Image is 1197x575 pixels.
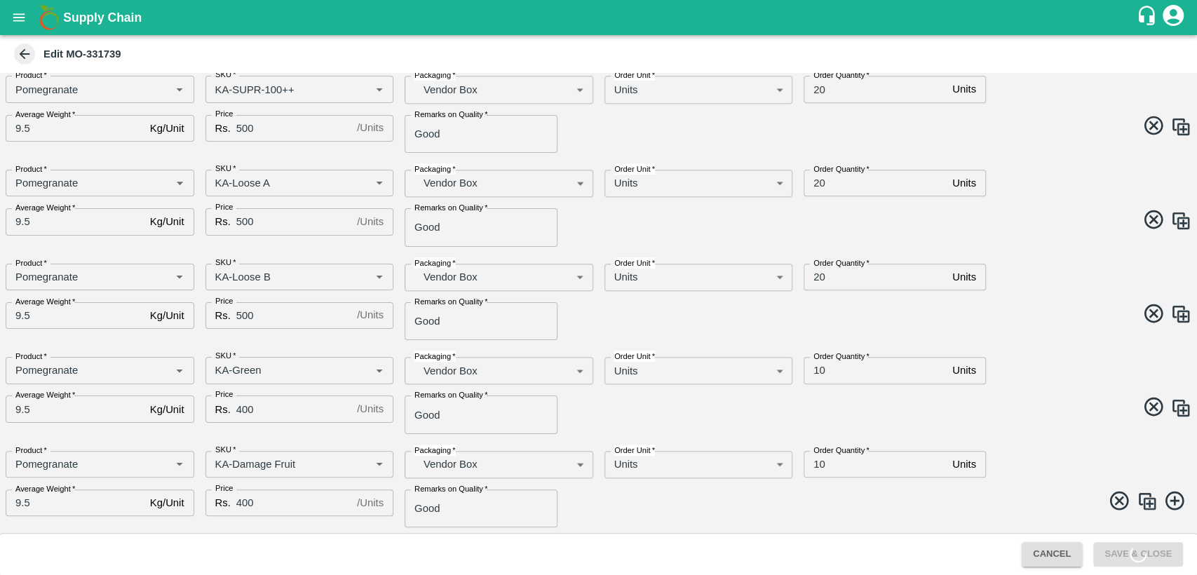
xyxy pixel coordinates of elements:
p: Units [952,456,976,472]
button: Open [370,455,388,473]
input: 0 [6,208,144,235]
p: Units [614,363,638,379]
label: Price [215,109,233,120]
b: Edit MO-331739 [43,48,121,60]
p: Units [952,269,976,285]
button: Open [370,361,388,379]
label: Product [15,351,47,362]
button: Open [370,80,388,98]
label: SKU [215,445,236,456]
label: Order Unit [614,445,655,456]
input: 0 [804,451,947,478]
label: Packaging [414,163,456,175]
p: Vendor Box [424,363,571,379]
label: Order Quantity [813,163,870,175]
input: 0 [236,115,351,142]
input: 0 [236,395,351,422]
input: 0 [6,395,144,422]
input: 0 [6,302,144,329]
p: Kg/Unit [150,402,184,417]
div: customer-support [1136,5,1161,30]
label: Remarks on Quality [414,483,487,494]
p: Units [614,456,638,472]
button: Open [170,268,189,286]
button: Open [170,361,189,379]
p: Units [614,175,638,191]
button: Open [370,174,388,192]
label: Packaging [414,257,456,269]
p: Units [614,269,638,285]
label: Order Unit [614,163,655,175]
p: Vendor Box [424,82,571,97]
label: Remarks on Quality [414,109,487,120]
input: 0 [236,489,351,516]
p: Vendor Box [424,456,571,472]
label: Order Unit [614,351,655,362]
button: Open [170,174,189,192]
label: Price [215,483,233,494]
input: 0 [804,264,947,290]
p: Kg/Unit [150,121,184,136]
p: Vendor Box [424,175,571,191]
p: Rs. [215,402,231,417]
input: 0 [6,115,144,142]
label: Packaging [414,69,456,81]
p: Vendor Box [424,269,571,285]
label: Product [15,257,47,269]
input: 0 [6,489,144,516]
label: Price [215,202,233,213]
b: Supply Chain [63,11,142,25]
p: Units [952,175,976,191]
label: Packaging [414,445,456,456]
label: Average Weight [15,483,75,494]
input: 0 [804,170,947,196]
label: Price [215,296,233,307]
input: 0 [236,302,351,329]
label: Order Quantity [813,351,870,362]
button: Open [170,80,189,98]
label: Remarks on Quality [414,296,487,307]
button: Open [170,455,189,473]
button: open drawer [3,1,35,34]
input: 0 [804,76,947,102]
label: Packaging [414,351,456,362]
label: Price [215,389,233,400]
p: Rs. [215,308,231,323]
label: SKU [215,257,236,269]
label: Order Quantity [813,445,870,456]
label: Average Weight [15,202,75,213]
label: Remarks on Quality [414,202,487,213]
div: account of current user [1161,3,1186,32]
p: Kg/Unit [150,495,184,510]
label: Order Quantity [813,257,870,269]
input: 0 [236,208,351,235]
p: Kg/Unit [150,308,184,323]
p: Units [614,82,638,97]
img: logo [35,4,63,32]
p: Rs. [215,214,231,229]
img: CloneIcon [1170,304,1191,325]
label: Order Unit [614,257,655,269]
p: Kg/Unit [150,214,184,229]
label: Average Weight [15,389,75,400]
p: Rs. [215,121,231,136]
label: Product [15,69,47,81]
label: Product [15,163,47,175]
label: SKU [215,69,236,81]
a: Supply Chain [63,8,1136,27]
img: CloneIcon [1170,210,1191,231]
p: Units [952,363,976,378]
img: CloneIcon [1137,491,1158,512]
label: Product [15,445,47,456]
p: Units [952,81,976,97]
input: 0 [804,357,947,384]
label: Average Weight [15,296,75,307]
label: SKU [215,163,236,175]
label: Remarks on Quality [414,389,487,400]
img: CloneIcon [1170,398,1191,419]
p: Rs. [215,495,231,510]
img: CloneIcon [1170,116,1191,137]
label: Average Weight [15,109,75,120]
label: Order Unit [614,69,655,81]
label: Order Quantity [813,69,870,81]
